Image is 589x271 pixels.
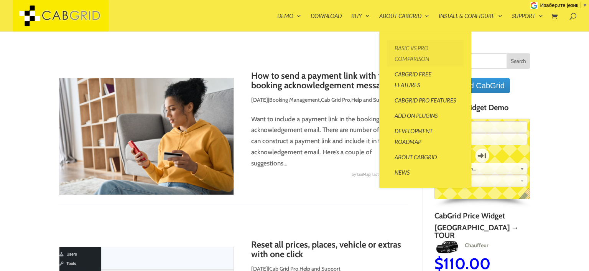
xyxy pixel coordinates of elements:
[438,163,526,173] div: Select the place the starting address falls within
[387,93,464,108] a: CabGrid Pro Features
[540,2,578,8] span: Изаберите језик
[434,103,530,116] h4: CabGrid Widget Demo
[387,165,464,180] a: News
[434,78,510,93] a: Download CabGrid
[580,2,581,8] span: ​
[387,108,464,123] a: Add On Plugins
[434,212,530,224] h4: CabGrid Price Widget
[356,169,370,180] span: TaxiMap
[446,177,517,183] span: Drop off at...
[446,165,517,172] span: Pick up from...
[13,11,109,19] a: CabGrid Taxi Plugin
[460,134,504,144] input: Number of Suitcases
[437,175,527,185] div: Select the place the destination address is within
[59,94,409,111] p: | , ,
[387,40,464,66] a: Basic vs Pro Comparison
[387,66,464,93] a: CabGrid Free Features
[321,96,350,103] a: Cab Grid Pro
[460,122,504,132] input: Number of Passengers
[519,187,536,205] span: English
[59,78,234,195] img: How to send a payment link with the booking acknowledgement message
[461,250,484,256] span: Minibus
[379,13,429,31] a: About CabGrid
[311,13,342,31] a: Download
[251,70,391,91] a: How to send a payment link with the booking acknowledgement message
[351,96,392,103] a: Help and Support
[469,145,496,166] label: One-way
[59,169,409,180] div: by | last modified
[387,149,464,165] a: About CabGrid
[582,2,587,8] span: ▼
[507,53,530,69] input: Search
[387,123,464,149] a: Development Roadmap
[439,13,502,31] a: Install & Configure
[434,249,460,261] img: Minibus
[351,13,370,31] a: Buy
[269,96,320,103] a: Booking Management
[434,224,530,247] h2: [GEOGRAPHIC_DATA] (Centre) → [GEOGRAPHIC_DATA]
[59,114,409,169] p: Want to include a payment link in the booking acknowledgement email. There are number of ways you...
[512,13,543,31] a: Support
[251,96,268,103] span: [DATE]
[277,13,301,31] a: Demo
[540,2,587,8] a: Изаберите језик​
[251,239,401,259] a: Reset all prices, places, vehicle or extras with one click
